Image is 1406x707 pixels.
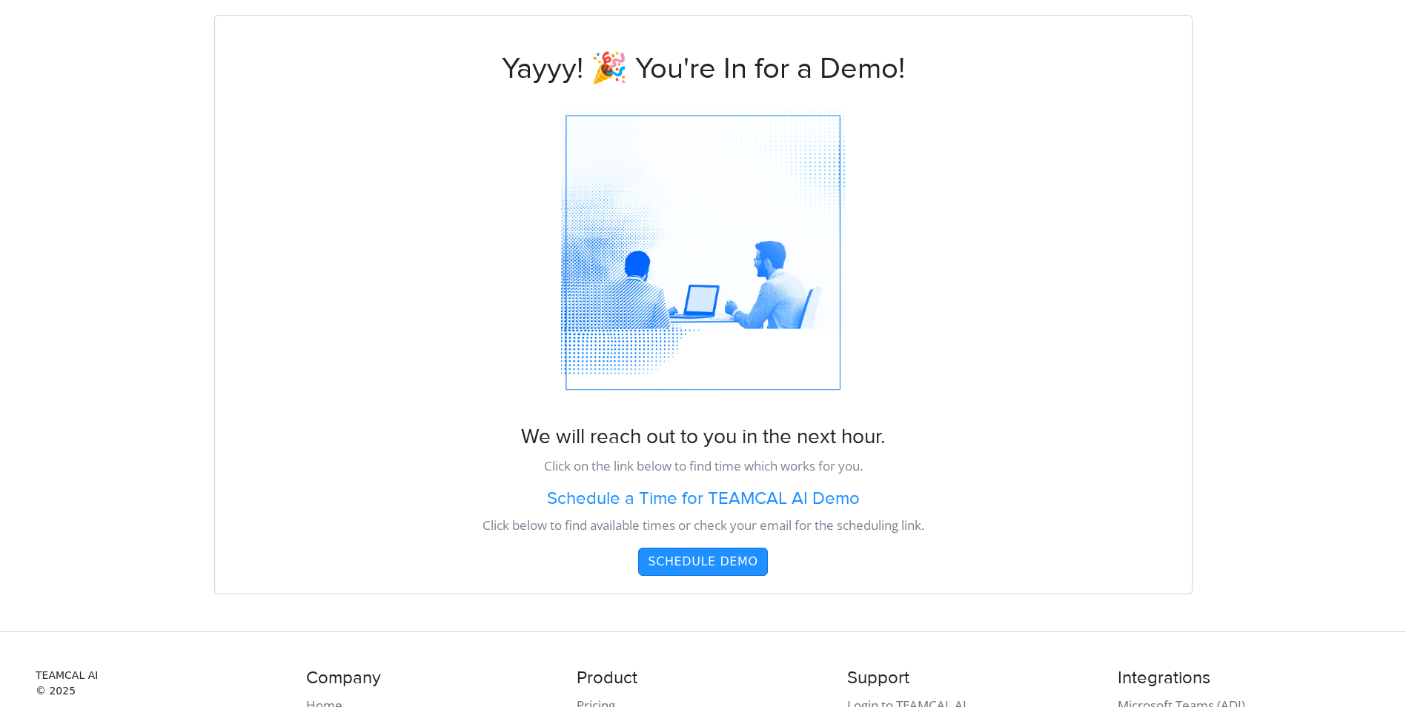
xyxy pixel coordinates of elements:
h4: Product [577,668,829,689]
p: Click on the link below to find time which works for you. [215,456,1192,477]
img: Schedule a Demo [555,104,852,401]
h3: We will reach out to you in the next hour. [215,425,1192,450]
button: Schedule Demo [638,548,767,576]
a: Schedule Demo [638,554,767,568]
a: Schedule a Time for TEAMCAL AI Demo [215,488,1192,510]
small: TEAMCAL AI © 2025 [36,668,288,699]
h4: Support [847,668,1100,689]
h1: Yayyy! 🎉 You're In for a Demo! [215,16,1192,87]
h4: Integrations [1118,668,1370,689]
p: Click below to find available times or check your email for the scheduling link. [215,515,1192,536]
h4: Company [306,668,559,689]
